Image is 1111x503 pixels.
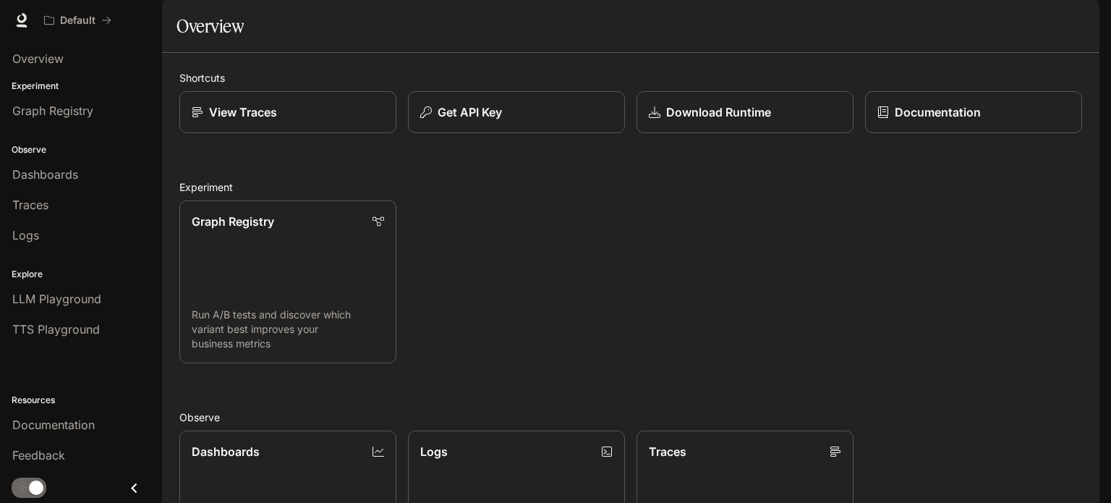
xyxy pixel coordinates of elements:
p: View Traces [209,103,277,121]
p: Logs [420,443,448,460]
button: All workspaces [38,6,118,35]
h2: Shortcuts [179,70,1082,85]
p: Dashboards [192,443,260,460]
button: Get API Key [408,91,625,133]
p: Default [60,14,95,27]
h2: Experiment [179,179,1082,195]
h1: Overview [176,12,244,41]
p: Graph Registry [192,213,274,230]
p: Download Runtime [666,103,771,121]
p: Traces [649,443,686,460]
a: Download Runtime [637,91,854,133]
a: Graph RegistryRun A/B tests and discover which variant best improves your business metrics [179,200,396,363]
p: Documentation [895,103,981,121]
h2: Observe [179,410,1082,425]
a: View Traces [179,91,396,133]
p: Run A/B tests and discover which variant best improves your business metrics [192,308,384,351]
a: Documentation [865,91,1082,133]
p: Get API Key [438,103,502,121]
